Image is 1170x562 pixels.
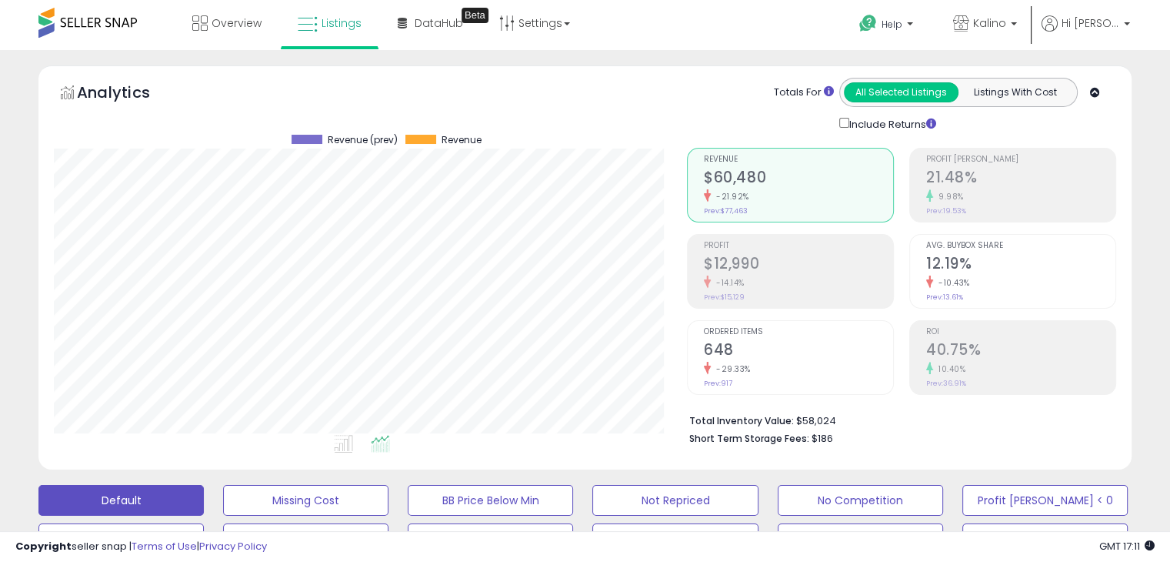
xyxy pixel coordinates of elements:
small: 10.40% [933,363,965,375]
small: Prev: 19.53% [926,206,966,216]
div: Include Returns [828,115,955,132]
small: 9.98% [933,191,964,202]
button: Win BB [778,524,943,554]
span: Revenue (prev) [328,135,398,146]
small: -21.92% [711,191,749,202]
span: Kalino [973,15,1006,31]
span: Listings [322,15,362,31]
div: Totals For [774,85,834,100]
span: Ordered Items [704,328,893,336]
small: -10.43% [933,277,970,289]
h2: 40.75% [926,341,1115,362]
small: -14.14% [711,277,745,289]
span: ROI [926,328,1115,336]
button: 181-270 [223,524,388,554]
small: Prev: $15,129 [704,293,745,302]
span: 2025-10-6 17:11 GMT [1099,539,1155,554]
h2: 12.19% [926,255,1115,276]
button: Missing Cost [223,485,388,516]
button: 271-365 [408,524,573,554]
span: Profit [704,242,893,250]
a: Terms of Use [132,539,197,554]
span: Overview [212,15,262,31]
i: Get Help [858,14,878,33]
button: 91-180 [38,524,204,554]
span: Revenue [442,135,482,146]
button: Listings With Cost [958,82,1072,102]
b: Short Term Storage Fees: [689,432,809,445]
small: Prev: 36.91% [926,379,966,388]
h2: $60,480 [704,169,893,189]
span: DataHub [415,15,463,31]
h2: 648 [704,341,893,362]
small: Prev: 13.61% [926,293,963,302]
small: Prev: $77,463 [704,206,748,216]
div: seller snap | | [15,540,267,554]
b: Total Inventory Value: [689,414,794,427]
button: BB Price Below Min [408,485,573,516]
a: Help [847,2,928,50]
button: No Competition [778,485,943,516]
span: Profit [PERSON_NAME] [926,156,1115,164]
h2: 21.48% [926,169,1115,189]
div: Tooltip anchor [462,8,488,23]
span: Hi [PERSON_NAME] [1062,15,1119,31]
button: All Selected Listings [844,82,958,102]
h5: Analytics [77,82,180,107]
button: BB <10% [962,524,1128,554]
small: -29.33% [711,363,751,375]
button: 365+ [592,524,758,554]
span: Revenue [704,156,893,164]
small: Prev: 917 [704,379,732,388]
span: Avg. Buybox Share [926,242,1115,250]
button: Profit [PERSON_NAME] < 0 [962,485,1128,516]
span: $186 [812,431,833,446]
strong: Copyright [15,539,72,554]
a: Hi [PERSON_NAME] [1042,15,1130,50]
button: Not Repriced [592,485,758,516]
button: Default [38,485,204,516]
h2: $12,990 [704,255,893,276]
a: Privacy Policy [199,539,267,554]
li: $58,024 [689,410,1105,429]
span: Help [882,18,902,31]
